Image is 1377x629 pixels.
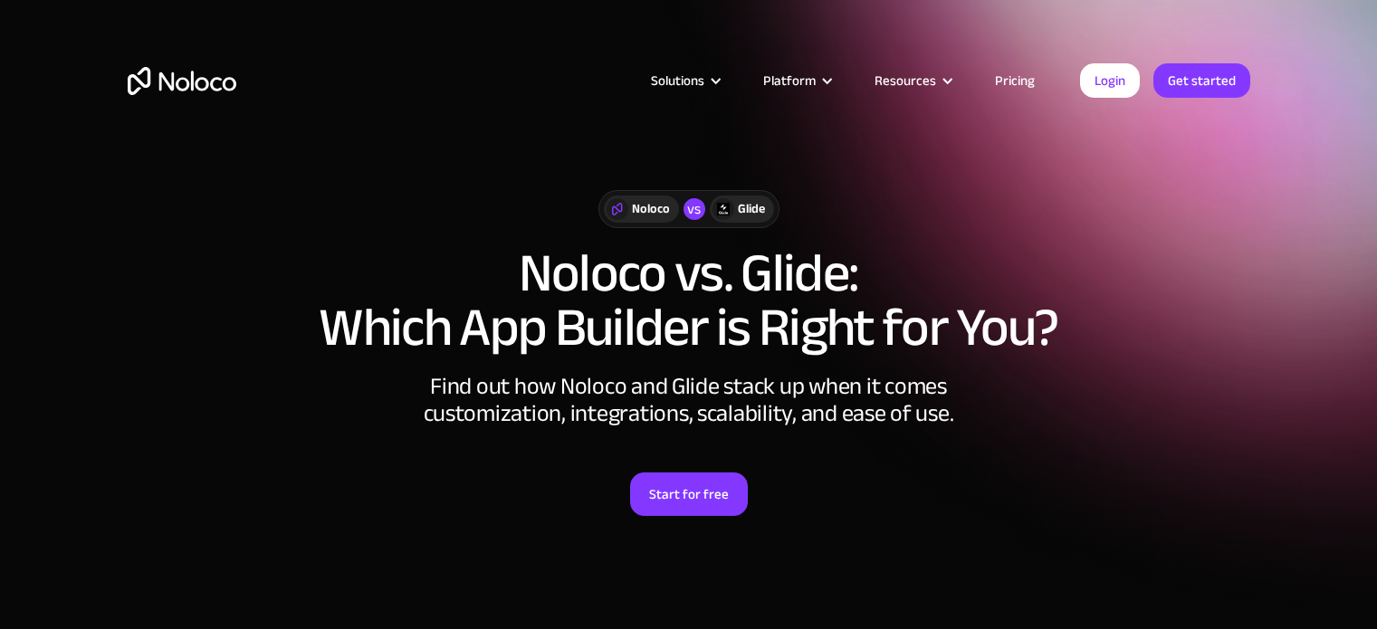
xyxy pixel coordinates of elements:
[875,69,936,92] div: Resources
[1153,63,1250,98] a: Get started
[128,246,1250,355] h1: Noloco vs. Glide: Which App Builder is Right for You?
[630,472,748,516] a: Start for free
[651,69,704,92] div: Solutions
[632,199,670,219] div: Noloco
[738,199,765,219] div: Glide
[628,69,741,92] div: Solutions
[128,67,236,95] a: home
[852,69,972,92] div: Resources
[417,373,961,427] div: Find out how Noloco and Glide stack up when it comes customization, integrations, scalability, an...
[972,69,1057,92] a: Pricing
[684,198,705,220] div: vs
[741,69,852,92] div: Platform
[763,69,816,92] div: Platform
[1080,63,1140,98] a: Login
